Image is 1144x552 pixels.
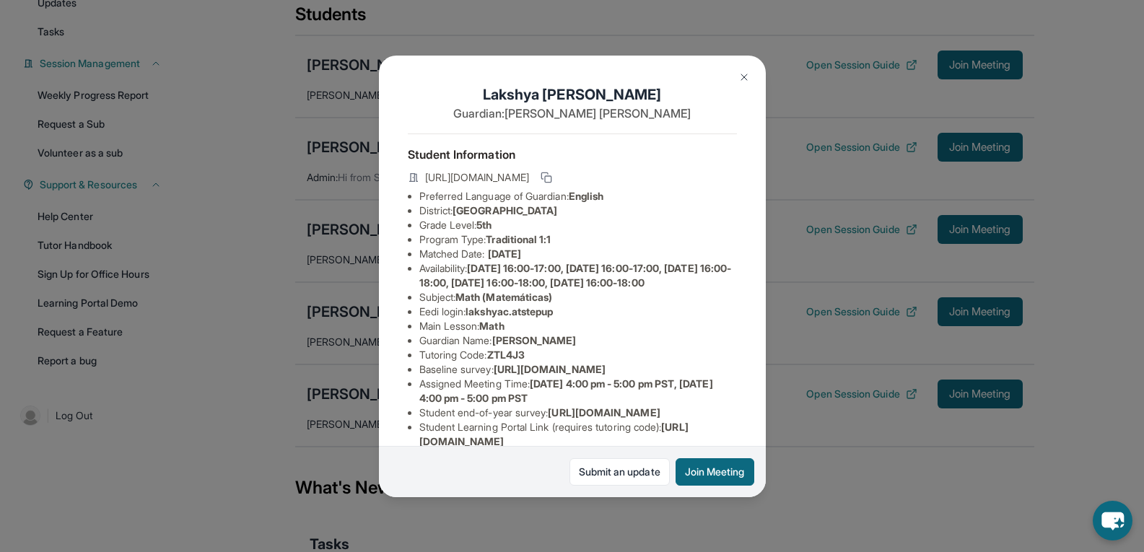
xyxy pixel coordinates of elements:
[479,320,504,332] span: Math
[419,218,737,232] li: Grade Level:
[419,262,732,289] span: [DATE] 16:00-17:00, [DATE] 16:00-17:00, [DATE] 16:00-18:00, [DATE] 16:00-18:00, [DATE] 16:00-18:00
[419,189,737,203] li: Preferred Language of Guardian:
[419,420,737,449] li: Student Learning Portal Link (requires tutoring code) :
[419,406,737,420] li: Student end-of-year survey :
[453,204,557,216] span: [GEOGRAPHIC_DATA]
[419,203,737,218] li: District:
[569,458,670,486] a: Submit an update
[419,362,737,377] li: Baseline survey :
[476,219,492,231] span: 5th
[419,305,737,319] li: Eedi login :
[419,377,737,406] li: Assigned Meeting Time :
[487,349,525,361] span: ZTL4J3
[486,233,551,245] span: Traditional 1:1
[419,319,737,333] li: Main Lesson :
[494,363,606,375] span: [URL][DOMAIN_NAME]
[466,305,553,317] span: lakshyac.atstepup
[419,232,737,247] li: Program Type:
[676,458,754,486] button: Join Meeting
[419,290,737,305] li: Subject :
[408,105,737,122] p: Guardian: [PERSON_NAME] [PERSON_NAME]
[419,261,737,290] li: Availability:
[738,71,750,83] img: Close Icon
[492,334,577,346] span: [PERSON_NAME]
[419,348,737,362] li: Tutoring Code :
[419,333,737,348] li: Guardian Name :
[1093,501,1132,540] button: chat-button
[419,377,713,404] span: [DATE] 4:00 pm - 5:00 pm PST, [DATE] 4:00 pm - 5:00 pm PST
[488,247,521,260] span: [DATE]
[408,146,737,163] h4: Student Information
[408,84,737,105] h1: Lakshya [PERSON_NAME]
[548,406,660,419] span: [URL][DOMAIN_NAME]
[569,190,604,202] span: English
[538,169,555,186] button: Copy link
[455,291,552,303] span: Math (Matemáticas)
[419,247,737,261] li: Matched Date:
[425,170,529,185] span: [URL][DOMAIN_NAME]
